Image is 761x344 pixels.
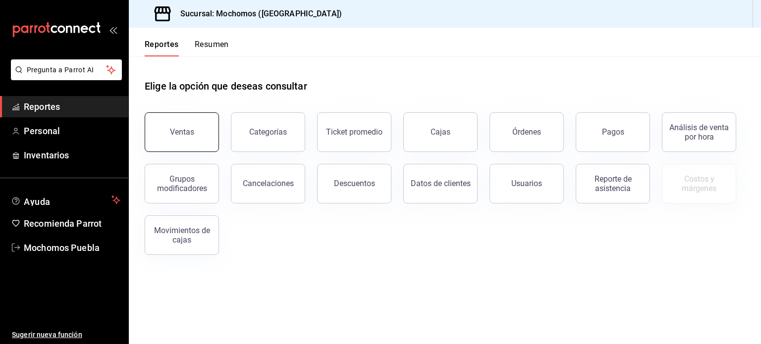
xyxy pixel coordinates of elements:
button: Reportes [145,40,179,56]
button: Usuarios [489,164,564,203]
span: Mochomos Puebla [24,241,120,254]
span: Ayuda [24,194,108,206]
span: Inventarios [24,148,120,162]
button: Movimientos de cajas [145,215,219,255]
button: Órdenes [489,112,564,152]
button: Contrata inventarios para ver este reporte [662,164,736,203]
h3: Sucursal: Mochomos ([GEOGRAPHIC_DATA]) [172,8,342,20]
div: Cancelaciones [243,179,294,188]
div: Reporte de asistencia [582,174,644,193]
span: Recomienda Parrot [24,217,120,230]
div: Análisis de venta por hora [668,123,730,142]
div: Costos y márgenes [668,174,730,193]
span: Reportes [24,100,120,113]
button: Resumen [195,40,229,56]
div: Categorías [249,127,287,137]
button: Categorías [231,112,305,152]
div: navigation tabs [145,40,229,56]
button: Cancelaciones [231,164,305,203]
div: Ventas [170,127,194,137]
div: Descuentos [334,179,375,188]
button: Cajas [403,112,478,152]
span: Pregunta a Parrot AI [27,65,107,75]
span: Personal [24,124,120,138]
div: Movimientos de cajas [151,226,213,245]
button: Pregunta a Parrot AI [11,59,122,80]
div: Grupos modificadores [151,174,213,193]
button: Descuentos [317,164,391,203]
button: open_drawer_menu [109,26,117,34]
h1: Elige la opción que deseas consultar [145,79,307,94]
button: Ticket promedio [317,112,391,152]
button: Análisis de venta por hora [662,112,736,152]
a: Pregunta a Parrot AI [7,72,122,82]
div: Órdenes [512,127,541,137]
button: Pagos [576,112,650,152]
div: Datos de clientes [411,179,471,188]
div: Pagos [602,127,624,137]
div: Cajas [431,127,450,137]
span: Sugerir nueva función [12,330,120,340]
button: Grupos modificadores [145,164,219,203]
div: Usuarios [511,179,542,188]
div: Ticket promedio [326,127,382,137]
button: Ventas [145,112,219,152]
button: Datos de clientes [403,164,478,203]
button: Reporte de asistencia [576,164,650,203]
